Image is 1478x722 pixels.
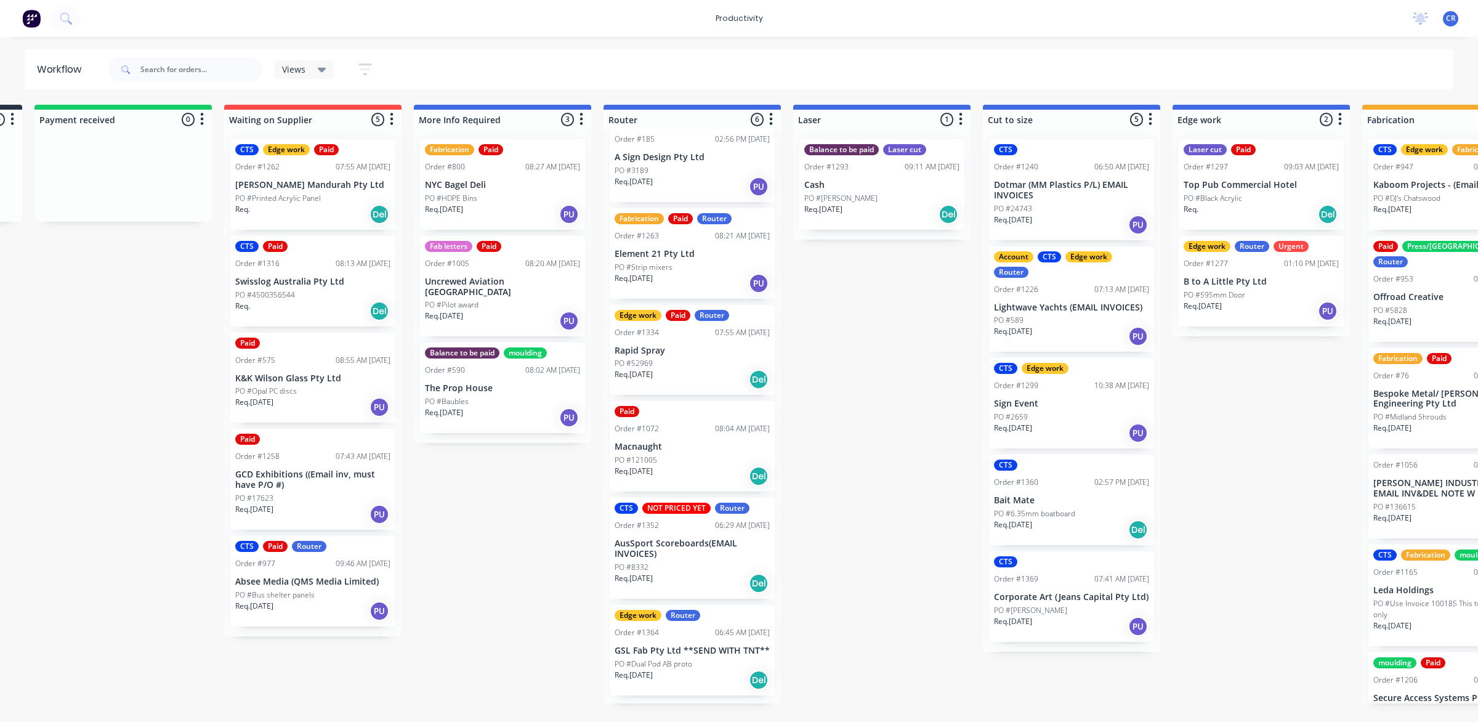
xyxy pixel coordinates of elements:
div: PU [369,397,389,417]
p: Cash [804,180,959,190]
div: Order #1262 [235,161,280,172]
img: Factory [22,9,41,28]
div: 08:02 AM [DATE] [525,365,580,376]
p: Req. [DATE] [425,310,463,322]
p: PO #Dual Pod AB proto [615,659,692,670]
div: Order #76 [1373,370,1409,381]
div: 09:46 AM [DATE] [336,558,390,569]
div: Order #1226 [994,284,1038,295]
div: Paid [615,406,639,417]
p: PO #Black Acrylic [1184,193,1242,204]
div: Paid [263,541,288,552]
div: 08:27 AM [DATE] [525,161,580,172]
p: Bait Mate [994,495,1149,506]
div: Fabrication [615,213,664,224]
div: Paid [1421,657,1445,668]
div: PU [749,177,769,197]
p: Req. [1184,204,1198,215]
div: Order #18502:56 PM [DATE]A Sign Design Pty LtdPO #3189Req.[DATE]PU [610,96,775,202]
div: Paid [1373,241,1398,252]
p: PO #595mm Door [1184,290,1245,301]
div: PU [1128,617,1148,636]
div: Fabrication [1401,550,1450,561]
div: Order #590 [425,365,465,376]
p: PO #5828 [1373,305,1407,316]
p: Req. [DATE] [235,397,273,408]
div: Paid [235,434,260,445]
div: moulding [1373,657,1416,668]
div: 08:21 AM [DATE] [715,230,770,241]
div: CTS [235,241,259,252]
div: PU [1128,423,1148,443]
p: PO #Printed Acrylic Panel [235,193,321,204]
div: Laser cut [1184,144,1227,155]
div: Paid [1427,353,1452,364]
div: PU [369,601,389,621]
p: GSL Fab Pty Ltd **SEND WITH TNT** [615,646,770,656]
div: Order #1277 [1184,258,1228,269]
div: Router [1373,256,1408,267]
div: Order #1334 [615,327,659,338]
div: Order #947 [1373,161,1413,172]
div: Order #1263 [615,230,659,241]
p: Req. [DATE] [1373,620,1411,631]
div: Router [715,503,749,514]
div: Paid [314,144,339,155]
p: Req. [235,204,250,215]
p: PO #Baubles [425,396,469,407]
p: Macnaught [615,442,770,452]
p: Req. [DATE] [425,204,463,215]
div: Paid [666,310,690,321]
div: 07:13 AM [DATE] [1094,284,1149,295]
p: A Sign Design Pty Ltd [615,152,770,163]
div: productivity [709,9,769,28]
div: Workflow [37,62,87,77]
div: CTS [994,460,1017,471]
div: Order #1297 [1184,161,1228,172]
p: PO #17623 [235,493,273,504]
div: CTS [1038,251,1061,262]
p: Req. [DATE] [1184,301,1222,312]
div: Paid [477,241,501,252]
div: 06:50 AM [DATE] [1094,161,1149,172]
span: Views [282,63,305,76]
div: 02:57 PM [DATE] [1094,477,1149,488]
p: Swisslog Australia Pty Ltd [235,277,390,287]
div: AccountCTSEdge workRouterOrder #122607:13 AM [DATE]Lightwave Yachts (EMAIL INVOICES)PO #589Req.[D... [989,246,1154,352]
div: PaidOrder #107208:04 AM [DATE]MacnaughtPO #121005Req.[DATE]Del [610,401,775,492]
div: Paid [263,241,288,252]
p: GCD Exhibitions ((Email inv, must have P/O #) [235,469,390,490]
p: Dotmar (MM Plastics P/L) EMAIL INVOICES [994,180,1149,201]
p: Lightwave Yachts (EMAIL INVOICES) [994,302,1149,313]
p: PO #Opal PC discs [235,386,297,397]
div: Balance to be paidmouldingOrder #59008:02 AM [DATE]The Prop HousePO #BaublesReq.[DATE]PU [420,343,585,433]
p: Req. [DATE] [1373,316,1411,327]
div: Order #1352 [615,520,659,531]
div: Edge work [1022,363,1068,374]
div: Edge work [615,310,661,321]
div: Account [994,251,1033,262]
p: Req. [DATE] [615,466,653,477]
p: Req. [DATE] [425,407,463,418]
div: PaidOrder #125807:43 AM [DATE]GCD Exhibitions ((Email inv, must have P/O #)PO #17623Req.[DATE]PU [230,429,395,530]
p: PO #52969 [615,358,653,369]
div: PU [559,408,579,428]
div: CTS [1373,550,1397,561]
div: Paid [668,213,693,224]
p: PO #Pilot award [425,299,479,310]
p: PO #6.35mm boatboard [994,508,1075,519]
div: Order #1364 [615,627,659,638]
div: CTSOrder #136907:41 AM [DATE]Corporate Art (Jeans Capital Pty Ltd)PO #[PERSON_NAME]Req.[DATE]PU [989,551,1154,642]
div: CTS [994,144,1017,155]
div: Order #1056 [1373,460,1418,471]
p: The Prop House [425,383,580,394]
div: PU [1128,327,1148,346]
div: Router [1235,241,1269,252]
p: PO #2659 [994,412,1028,423]
p: PO #[PERSON_NAME] [994,605,1067,616]
p: Req. [DATE] [994,616,1032,627]
p: Req. [DATE] [994,326,1032,337]
p: Req. [DATE] [1373,513,1411,524]
p: PO #[PERSON_NAME] [804,193,878,204]
div: Edge work [263,144,310,155]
